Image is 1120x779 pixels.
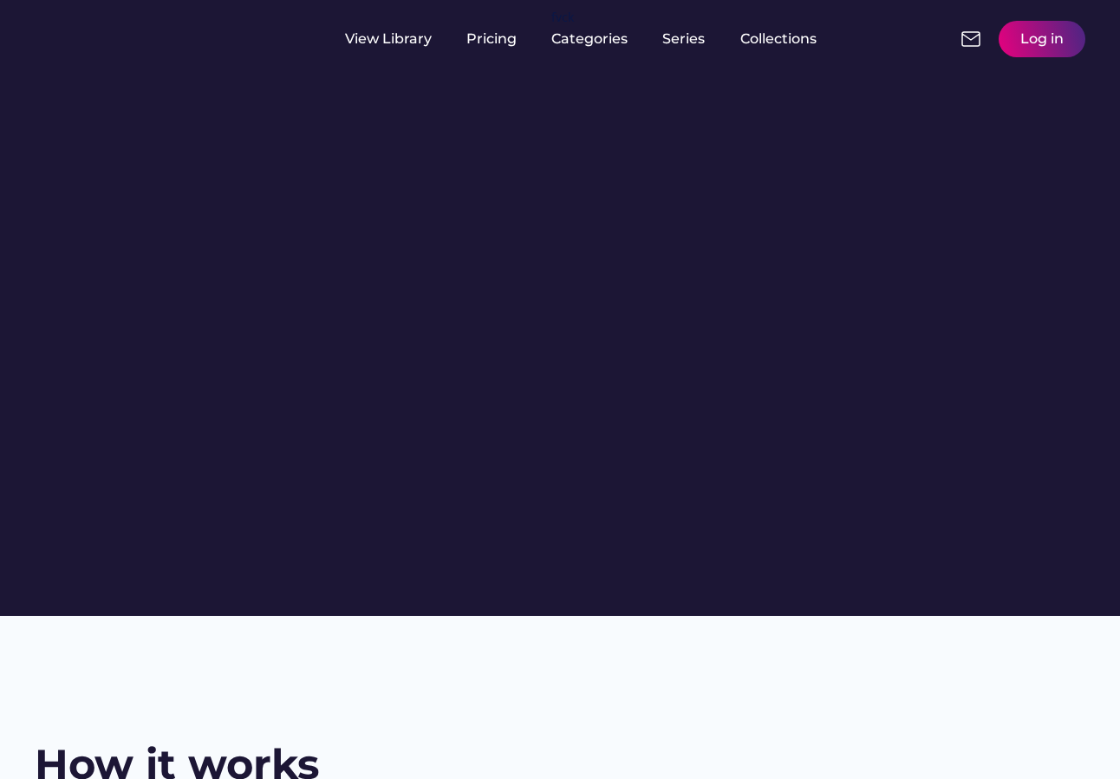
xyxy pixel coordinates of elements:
[551,9,574,26] div: fvck
[35,19,172,55] img: yH5BAEAAAAALAAAAAABAAEAAAIBRAA7
[1020,29,1064,49] div: Log in
[662,29,706,49] div: Series
[345,29,432,49] div: View Library
[199,29,220,49] img: yH5BAEAAAAALAAAAAABAAEAAAIBRAA7
[551,29,628,49] div: Categories
[960,29,981,49] img: Frame%2051.svg
[740,29,817,49] div: Collections
[466,29,517,49] div: Pricing
[931,29,952,49] img: yH5BAEAAAAALAAAAAABAAEAAAIBRAA7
